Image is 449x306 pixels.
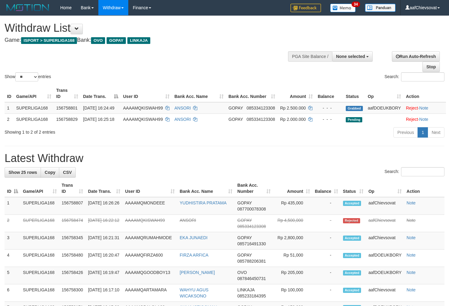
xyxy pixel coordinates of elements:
[407,200,416,205] a: Note
[365,102,403,114] td: aafDOEUKBORY
[14,113,54,125] td: SUPERLIGA168
[312,197,341,215] td: -
[228,117,243,122] span: GOPAY
[332,51,373,62] button: None selected
[86,180,122,197] th: Date Trans.: activate to sort column ascending
[123,232,177,250] td: AAAAMQRUMAHMODE
[407,235,416,240] a: Note
[86,267,122,284] td: [DATE] 16:19:47
[91,37,105,44] span: OVO
[237,253,252,257] span: GOPAY
[59,284,86,302] td: 156758300
[20,267,59,284] td: SUPERLIGA168
[318,105,341,111] div: - - -
[59,167,76,178] a: CSV
[273,250,312,267] td: Rp 51,000
[273,180,312,197] th: Amount: activate to sort column ascending
[5,22,293,34] h1: Withdraw List
[127,37,150,44] span: LINKAJA
[107,37,126,44] span: GOPAY
[401,72,444,81] input: Search:
[343,85,365,102] th: Status
[406,106,418,110] a: Reject
[346,117,362,122] span: Pending
[54,85,81,102] th: Trans ID: activate to sort column ascending
[83,106,114,110] span: [DATE] 16:24:49
[20,250,59,267] td: SUPERLIGA168
[123,180,177,197] th: User ID: activate to sort column ascending
[5,232,20,250] td: 3
[63,170,72,175] span: CSV
[14,85,54,102] th: Game/API: activate to sort column ascending
[346,106,363,111] span: Grabbed
[59,180,86,197] th: Trans ID: activate to sort column ascending
[5,284,20,302] td: 6
[5,167,41,178] a: Show 25 rows
[404,180,444,197] th: Action
[288,51,332,62] div: PGA Site Balance /
[20,232,59,250] td: SUPERLIGA168
[180,253,208,257] a: FIRZA ARFICA
[5,72,51,81] label: Show entries
[174,117,191,122] a: ANSORI
[366,197,404,215] td: aafChievsovat
[15,72,38,81] select: Showentries
[273,232,312,250] td: Rp 2,800,000
[5,197,20,215] td: 1
[312,250,341,267] td: -
[237,287,254,292] span: LINKAJA
[393,127,418,138] a: Previous
[312,215,341,232] td: -
[177,180,235,197] th: Bank Acc. Name: activate to sort column ascending
[407,270,416,275] a: Note
[290,4,321,12] img: Feedback.jpg
[237,235,252,240] span: GOPAY
[59,267,86,284] td: 156758426
[343,253,361,258] span: Accepted
[59,215,86,232] td: 156758474
[237,270,247,275] span: OVO
[237,259,266,264] span: Copy 085788206381 to clipboard
[343,218,360,223] span: Rejected
[83,117,114,122] span: [DATE] 16:25:18
[5,127,183,135] div: Showing 1 to 2 of 2 entries
[312,232,341,250] td: -
[180,235,207,240] a: EKA JUNAEDI
[235,180,273,197] th: Bank Acc. Number: activate to sort column ascending
[123,250,177,267] td: AAAAMQFIRZA600
[5,102,14,114] td: 1
[366,180,404,197] th: Op: activate to sort column ascending
[20,284,59,302] td: SUPERLIGA168
[237,276,266,281] span: Copy 087846450731 to clipboard
[180,287,208,298] a: WAHYU AGUS WICAKSONO
[228,106,243,110] span: GOPAY
[273,267,312,284] td: Rp 205,000
[280,117,306,122] span: Rp 2.000.000
[237,241,266,246] span: Copy 085716491330 to clipboard
[365,4,396,12] img: panduan.png
[123,267,177,284] td: AAAAMQGOODBOY13
[385,72,444,81] label: Search:
[401,167,444,176] input: Search:
[336,54,365,59] span: None selected
[352,2,360,7] span: 34
[365,85,403,102] th: Op: activate to sort column ascending
[86,232,122,250] td: [DATE] 16:21:31
[86,215,122,232] td: [DATE] 16:22:12
[123,197,177,215] td: AAAAMQMONDEEE
[180,200,227,205] a: YUDHISTIRA PRATAMA
[180,270,215,275] a: [PERSON_NAME]
[366,232,404,250] td: aafChievsovat
[403,85,446,102] th: Action
[392,51,440,62] a: Run Auto-Refresh
[343,270,361,275] span: Accepted
[406,117,418,122] a: Reject
[366,250,404,267] td: aafDOEUKBORY
[5,3,51,12] img: MOTION_logo.png
[20,215,59,232] td: SUPERLIGA168
[174,106,191,110] a: ANSORI
[278,85,315,102] th: Amount: activate to sort column ascending
[419,106,429,110] a: Note
[5,267,20,284] td: 5
[123,106,163,110] span: AAAAMQKISWAH99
